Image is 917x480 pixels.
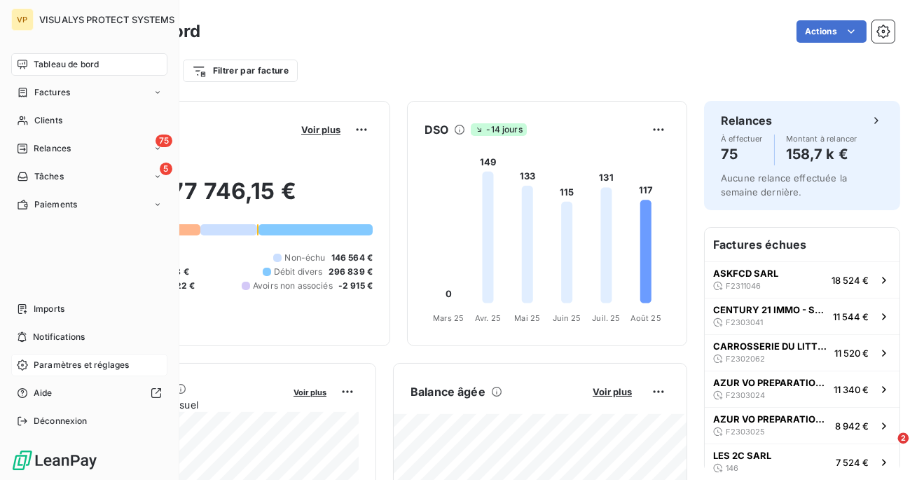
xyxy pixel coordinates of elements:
[836,457,869,468] span: 7 524 €
[274,266,323,278] span: Débit divers
[329,266,373,278] span: 296 839 €
[301,124,340,135] span: Voir plus
[713,450,771,461] span: LES 2C SARL
[834,348,869,359] span: 11 520 €
[705,261,899,298] button: ASKFCD SARLF231104618 524 €
[34,359,129,371] span: Paramètres et réglages
[11,382,167,404] a: Aide
[79,397,284,412] span: Chiffre d'affaires mensuel
[705,407,899,444] button: AZUR VO PREPARATION SARLF23030258 942 €
[34,303,64,315] span: Imports
[786,143,857,165] h4: 158,7 k €
[11,449,98,472] img: Logo LeanPay
[726,282,761,290] span: F2311046
[11,298,167,320] a: Imports
[786,135,857,143] span: Montant à relancer
[338,280,373,292] span: -2 915 €
[160,163,172,175] span: 5
[34,198,77,211] span: Paiements
[705,334,899,371] button: CARROSSERIE DU LITTORALF230206211 520 €
[588,385,636,398] button: Voir plus
[11,193,167,216] a: Paiements
[183,60,298,82] button: Filtrer par facture
[797,20,867,43] button: Actions
[39,14,175,25] span: VISUALYS PROTECT SYSTEMS
[705,371,899,407] button: AZUR VO PREPARATION SARLF230302411 340 €
[726,427,765,436] span: F2303025
[726,464,738,472] span: 146
[475,313,501,323] tspan: Avr. 25
[11,8,34,31] div: VP
[553,313,581,323] tspan: Juin 25
[726,355,765,363] span: F2302062
[11,81,167,104] a: Factures
[289,385,331,398] button: Voir plus
[898,432,909,444] span: 2
[713,304,827,315] span: CENTURY 21 IMMO - SDC PERSPECTIVE
[34,170,64,183] span: Tâches
[11,165,167,188] a: 5Tâches
[630,313,661,323] tspan: Août 25
[721,172,847,198] span: Aucune relance effectuée la semaine dernière.
[726,318,763,327] span: F2303041
[713,341,829,352] span: CARROSSERIE DU LITTORAL
[34,114,62,127] span: Clients
[34,86,70,99] span: Factures
[833,311,869,322] span: 11 544 €
[11,354,167,376] a: Paramètres et réglages
[297,123,345,136] button: Voir plus
[34,415,88,427] span: Déconnexion
[721,135,763,143] span: À effectuer
[514,313,540,323] tspan: Mai 25
[721,143,763,165] h4: 75
[425,121,448,138] h6: DSO
[11,137,167,160] a: 75Relances
[869,432,903,466] iframe: Intercom live chat
[34,387,53,399] span: Aide
[156,135,172,147] span: 75
[411,383,485,400] h6: Balance âgée
[705,444,899,480] button: LES 2C SARL1467 524 €
[284,252,325,264] span: Non-échu
[832,275,869,286] span: 18 524 €
[79,177,373,219] h2: 377 746,15 €
[294,388,326,397] span: Voir plus
[11,109,167,132] a: Clients
[713,377,828,388] span: AZUR VO PREPARATION SARL
[11,53,167,76] a: Tableau de bord
[721,112,772,129] h6: Relances
[726,391,765,399] span: F2303024
[835,420,869,432] span: 8 942 €
[33,331,85,343] span: Notifications
[834,384,869,395] span: 11 340 €
[34,142,71,155] span: Relances
[592,313,620,323] tspan: Juil. 25
[705,298,899,334] button: CENTURY 21 IMMO - SDC PERSPECTIVEF230304111 544 €
[253,280,333,292] span: Avoirs non associés
[331,252,373,264] span: 146 564 €
[471,123,526,136] span: -14 jours
[593,386,632,397] span: Voir plus
[705,228,899,261] h6: Factures échues
[433,313,464,323] tspan: Mars 25
[34,58,99,71] span: Tableau de bord
[713,413,829,425] span: AZUR VO PREPARATION SARL
[713,268,778,279] span: ASKFCD SARL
